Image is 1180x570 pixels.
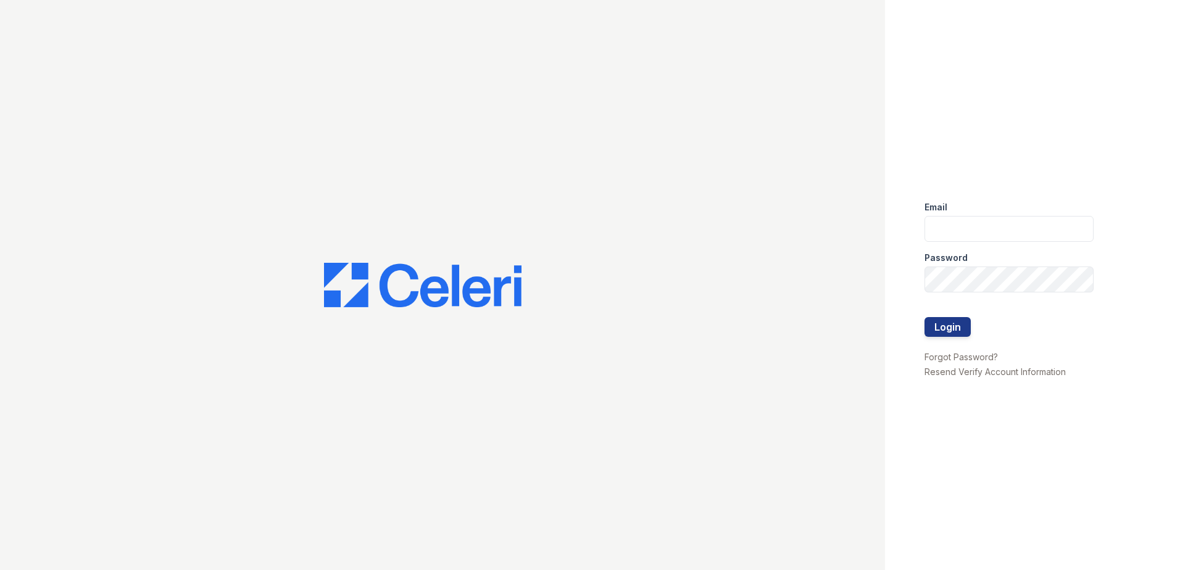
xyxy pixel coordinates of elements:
[924,201,947,213] label: Email
[924,317,971,337] button: Login
[924,366,1066,377] a: Resend Verify Account Information
[324,263,521,307] img: CE_Logo_Blue-a8612792a0a2168367f1c8372b55b34899dd931a85d93a1a3d3e32e68fde9ad4.png
[924,252,968,264] label: Password
[924,352,998,362] a: Forgot Password?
